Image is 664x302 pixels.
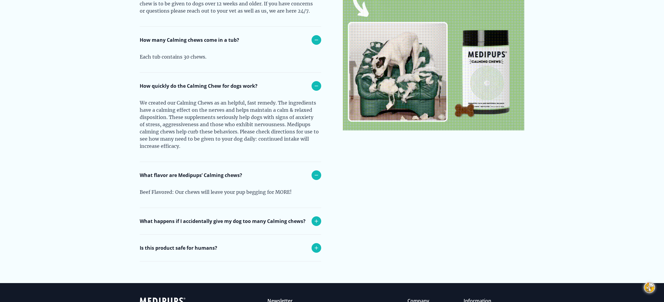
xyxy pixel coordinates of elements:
[140,244,217,252] p: Is this product safe for humans?
[140,172,242,179] p: What flavor are Medipups’ Calming chews?
[140,99,320,162] div: We created our Calming Chews as an helpful, fast remedy. The ingredients have a calming effect on...
[140,188,320,208] div: Beef Flavored: Our chews will leave your pup begging for MORE!
[140,53,320,72] div: Each tub contains 30 chews.
[140,82,257,90] p: How quickly do the Calming Chew for dogs work?
[140,261,320,288] div: All our products are intended to be consumed by dogs and are not safe for human consumption. Plea...
[140,36,239,44] p: How many Calming chews come in a tub?
[140,234,320,268] div: Please see a veterinarian as soon as possible if you accidentally give too many. If you’re unsure...
[140,218,306,225] p: What happens if I accidentally give my dog too many Calming chews?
